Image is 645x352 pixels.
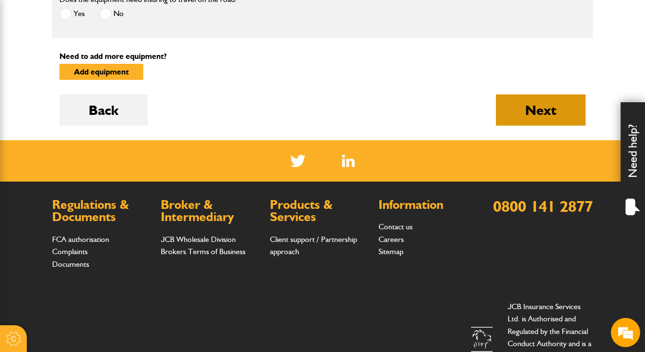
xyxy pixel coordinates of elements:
[496,94,586,126] button: Next
[161,247,246,256] a: Brokers Terms of Business
[161,235,236,244] a: JCB Wholesale Division
[59,53,586,60] p: Need to add more equipment?
[161,199,260,223] h2: Broker & Intermediary
[52,199,151,223] h2: Regulations & Documents
[342,155,355,167] img: Linked In
[270,235,357,257] a: Client support / Partnership approach
[621,102,645,224] div: Need help?
[379,247,403,256] a: Sitemap
[379,222,413,231] a: Contact us
[379,235,404,244] a: Careers
[59,64,143,80] button: Add equipment
[52,259,89,269] a: Documents
[493,197,593,216] a: 0800 141 2877
[59,8,85,20] label: Yes
[52,247,88,256] a: Complaints
[290,155,305,167] img: Twitter
[270,199,369,223] h2: Products & Services
[99,8,124,20] label: No
[342,155,355,167] a: LinkedIn
[59,94,148,126] button: Back
[52,235,109,244] a: FCA authorisation
[379,199,477,211] h2: Information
